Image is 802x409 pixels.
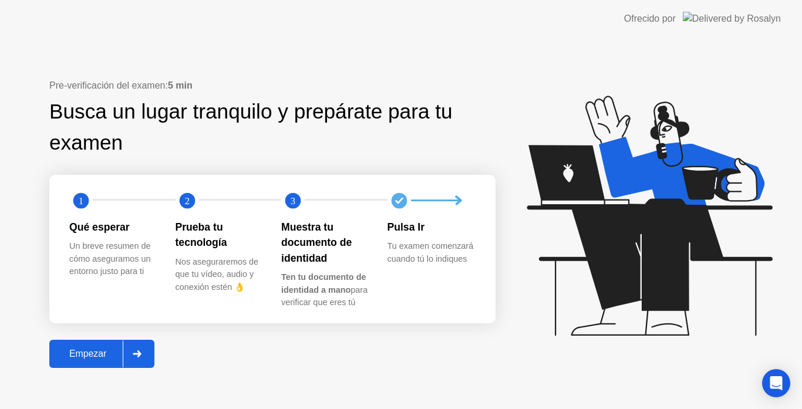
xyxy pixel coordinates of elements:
text: 3 [291,195,295,206]
div: Pre-verificación del examen: [49,79,496,93]
b: 5 min [168,80,193,90]
div: Ofrecido por [624,12,676,26]
button: Empezar [49,340,154,368]
div: Tu examen comenzará cuando tú lo indiques [387,240,475,265]
div: Pulsa Ir [387,219,475,235]
div: Muestra tu documento de identidad [281,219,369,266]
div: Busca un lugar tranquilo y prepárate para tu examen [49,96,463,158]
div: Prueba tu tecnología [176,219,263,251]
text: 2 [184,195,189,206]
text: 1 [79,195,83,206]
div: Open Intercom Messenger [762,369,790,397]
div: Empezar [53,349,123,359]
b: Ten tu documento de identidad a mano [281,272,366,295]
img: Delivered by Rosalyn [683,12,781,25]
div: Qué esperar [69,219,157,235]
div: Un breve resumen de cómo aseguramos un entorno justo para ti [69,240,157,278]
div: para verificar que eres tú [281,271,369,309]
div: Nos aseguraremos de que tu vídeo, audio y conexión estén 👌 [176,256,263,294]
